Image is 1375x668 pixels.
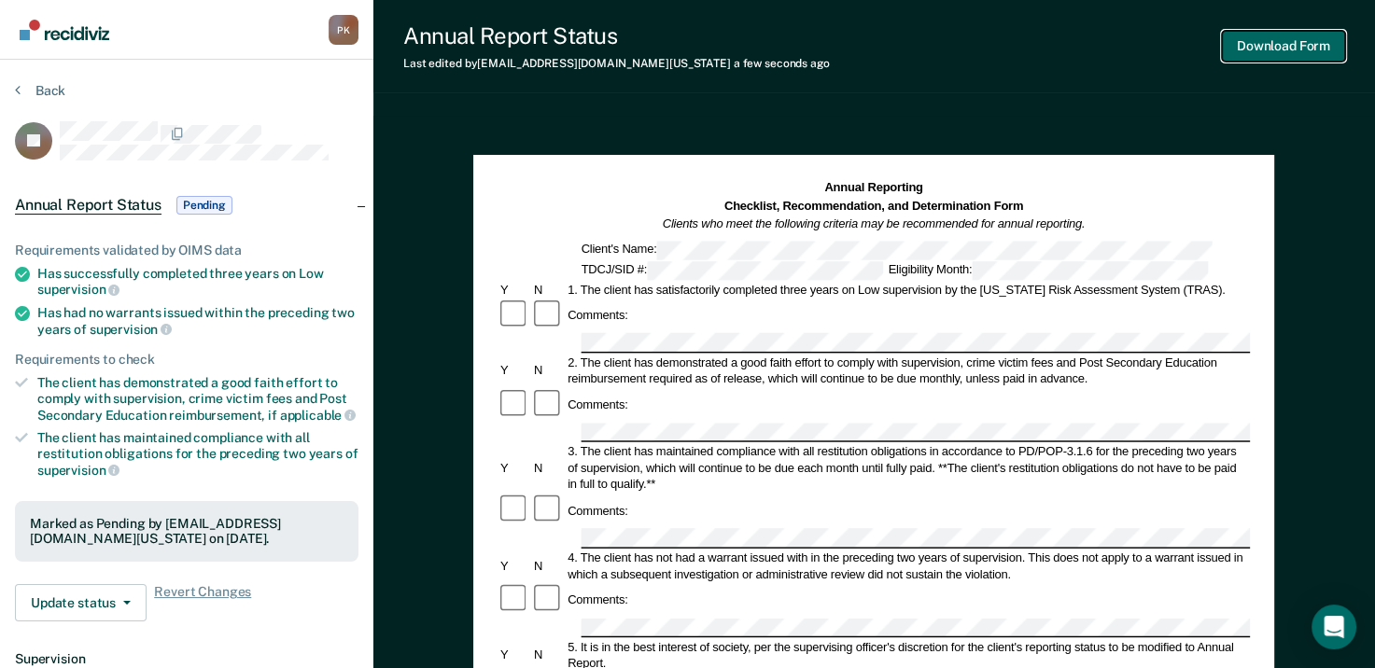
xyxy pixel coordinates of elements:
div: P K [329,15,358,45]
div: Client's Name: [579,241,1215,259]
span: Annual Report Status [15,196,161,215]
button: Download Form [1222,31,1345,62]
div: Annual Report Status [403,22,830,49]
span: applicable [280,408,356,423]
div: Marked as Pending by [EMAIL_ADDRESS][DOMAIN_NAME][US_STATE] on [DATE]. [30,516,344,548]
div: Comments: [566,591,631,607]
em: Clients who meet the following criteria may be recommended for annual reporting. [663,217,1086,230]
div: Requirements validated by OIMS data [15,243,358,258]
span: a few seconds ago [734,57,830,70]
div: Has successfully completed three years on Low [37,266,358,298]
div: Eligibility Month: [886,261,1211,280]
strong: Checklist, Recommendation, and Determination Form [724,199,1023,212]
button: Update status [15,584,147,621]
span: supervision [37,282,119,297]
button: Profile dropdown button [329,15,358,45]
div: N [531,281,565,297]
div: The client has maintained compliance with all restitution obligations for the preceding two years of [37,430,358,478]
strong: Annual Reporting [825,181,923,194]
dt: Supervision [15,651,358,667]
div: Has had no warrants issued within the preceding two years of [37,305,358,337]
div: 3. The client has maintained compliance with all restitution obligations in accordance to PD/POP-... [566,444,1251,493]
div: Last edited by [EMAIL_ADDRESS][DOMAIN_NAME][US_STATE] [403,57,830,70]
span: Pending [176,196,232,215]
div: TDCJ/SID #: [579,261,886,280]
div: The client has demonstrated a good faith effort to comply with supervision, crime victim fees and... [37,375,358,423]
div: Y [498,363,531,379]
div: Comments: [566,502,631,518]
div: Requirements to check [15,352,358,368]
div: Open Intercom Messenger [1312,605,1356,649]
button: Back [15,82,65,99]
div: Y [498,281,531,297]
span: supervision [90,322,172,337]
div: Y [498,558,531,574]
div: N [531,647,565,663]
div: 2. The client has demonstrated a good faith effort to comply with supervision, crime victim fees ... [566,355,1251,387]
span: supervision [37,463,119,478]
div: Comments: [566,307,631,323]
div: N [531,460,565,476]
div: N [531,558,565,574]
div: Y [498,647,531,663]
div: Y [498,460,531,476]
div: 1. The client has satisfactorily completed three years on Low supervision by the [US_STATE] Risk ... [566,281,1251,297]
div: Comments: [566,397,631,412]
span: Revert Changes [154,584,251,621]
div: N [531,363,565,379]
div: 4. The client has not had a warrant issued with in the preceding two years of supervision. This d... [566,550,1251,582]
img: Recidiviz [20,20,109,40]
